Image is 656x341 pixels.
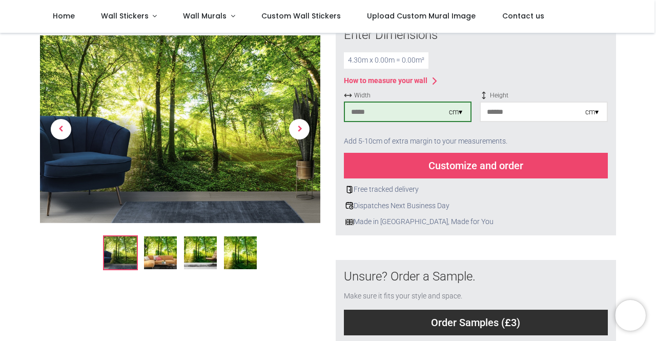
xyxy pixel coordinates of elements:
div: Order Samples (£3) [344,310,608,335]
div: cm ▾ [585,107,599,117]
div: Free tracked delivery [344,185,608,195]
img: WS-42814-04 [224,237,257,270]
a: Previous [40,64,82,195]
span: Previous [51,119,71,139]
a: Next [278,64,320,195]
div: Dispatches Next Business Day [344,201,608,211]
iframe: Brevo live chat [615,300,646,331]
span: Home [53,11,75,21]
span: Wall Murals [183,11,227,21]
span: Custom Wall Stickers [261,11,341,21]
div: Make sure it fits your style and space. [344,291,608,302]
img: WS-42814-03 [184,237,217,270]
img: Green Trees Wall Mural Wallpaper [40,35,320,223]
span: Next [289,119,310,139]
div: Enter Dimensions [344,27,608,44]
span: Height [480,91,607,100]
div: Unsure? Order a Sample. [344,268,608,286]
div: Made in [GEOGRAPHIC_DATA], Made for You [344,217,608,227]
div: Add 5-10cm of extra margin to your measurements. [344,130,608,153]
div: Customize and order [344,153,608,178]
span: Contact us [502,11,544,21]
div: 4.30 m x 0.00 m = 0.00 m² [344,52,428,69]
span: Upload Custom Mural Image [367,11,476,21]
img: uk [345,218,354,226]
img: Green Trees Wall Mural Wallpaper [104,237,137,270]
img: WS-42814-02 [144,237,177,270]
div: How to measure your wall [344,76,427,86]
div: cm ▾ [449,107,462,117]
span: Wall Stickers [101,11,149,21]
span: Width [344,91,471,100]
